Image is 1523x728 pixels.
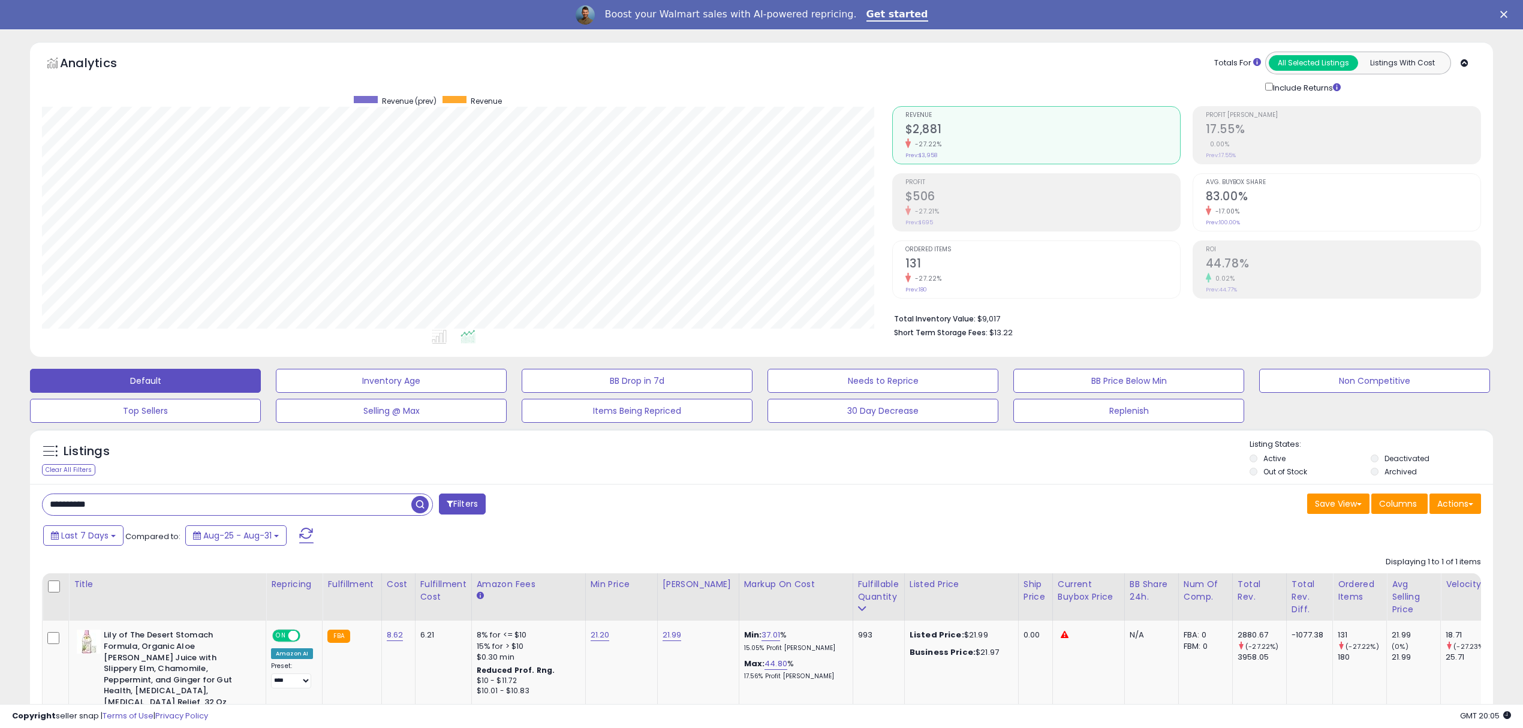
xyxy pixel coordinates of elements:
[1024,630,1043,640] div: 0.00
[1307,494,1370,514] button: Save View
[185,525,287,546] button: Aug-25 - Aug-31
[905,257,1180,273] h2: 131
[744,658,844,681] div: %
[1292,630,1323,640] div: -1077.38
[1130,578,1173,603] div: BB Share 24h.
[744,644,844,652] p: 15.05% Profit [PERSON_NAME]
[477,686,576,696] div: $10.01 - $10.83
[1338,652,1386,663] div: 180
[155,710,208,721] a: Privacy Policy
[273,631,288,641] span: ON
[905,112,1180,119] span: Revenue
[1446,630,1494,640] div: 18.71
[1292,578,1328,616] div: Total Rev. Diff.
[327,630,350,643] small: FBA
[1256,80,1355,94] div: Include Returns
[911,274,942,283] small: -27.22%
[905,152,937,159] small: Prev: $3,958
[1024,578,1048,603] div: Ship Price
[1392,642,1408,651] small: (0%)
[591,629,610,641] a: 21.20
[77,630,101,654] img: 414KMbV6Q-L._SL40_.jpg
[1358,55,1447,71] button: Listings With Cost
[1453,642,1486,651] small: (-27.23%)
[60,55,140,74] h5: Analytics
[1384,453,1429,464] label: Deactivated
[61,530,109,542] span: Last 7 Days
[12,711,208,722] div: seller snap | |
[910,630,1009,640] div: $21.99
[744,630,844,652] div: %
[64,443,110,460] h5: Listings
[905,219,933,226] small: Prev: $695
[1446,652,1494,663] div: 25.71
[1392,652,1440,663] div: 21.99
[104,630,249,722] b: Lily of The Desert Stomach Formula, Organic Aloe [PERSON_NAME] Juice with Slippery Elm, Chamomile...
[1184,578,1227,603] div: Num of Comp.
[767,399,998,423] button: 30 Day Decrease
[1269,55,1358,71] button: All Selected Listings
[911,207,940,216] small: -27.21%
[1206,122,1480,139] h2: 17.55%
[1184,630,1223,640] div: FBA: 0
[522,369,753,393] button: BB Drop in 7d
[1214,58,1261,69] div: Totals For
[74,578,261,591] div: Title
[858,630,895,640] div: 993
[744,578,848,591] div: Markup on Cost
[739,573,853,621] th: The percentage added to the cost of goods (COGS) that forms the calculator for Min & Max prices.
[522,399,753,423] button: Items Being Repriced
[1250,439,1493,450] p: Listing States:
[477,578,580,591] div: Amazon Fees
[894,327,988,338] b: Short Term Storage Fees:
[905,122,1180,139] h2: $2,881
[103,710,153,721] a: Terms of Use
[1058,578,1119,603] div: Current Buybox Price
[1238,630,1286,640] div: 2880.67
[910,646,976,658] b: Business Price:
[42,464,95,476] div: Clear All Filters
[477,676,576,686] div: $10 - $11.72
[591,578,652,591] div: Min Price
[905,179,1180,186] span: Profit
[1460,710,1511,721] span: 2025-09-9 20:05 GMT
[604,8,856,20] div: Boost your Walmart sales with AI-powered repricing.
[1259,369,1490,393] button: Non Competitive
[1263,453,1286,464] label: Active
[1206,219,1240,226] small: Prev: 100.00%
[1206,140,1230,149] small: 0.00%
[276,399,507,423] button: Selling @ Max
[576,5,595,25] img: Profile image for Adrian
[271,648,313,659] div: Amazon AI
[1384,467,1417,477] label: Archived
[439,494,486,515] button: Filters
[767,369,998,393] button: Needs to Reprice
[1338,578,1381,603] div: Ordered Items
[1013,399,1244,423] button: Replenish
[744,658,765,669] b: Max:
[1206,112,1480,119] span: Profit [PERSON_NAME]
[1263,467,1307,477] label: Out of Stock
[1238,578,1281,603] div: Total Rev.
[744,672,844,681] p: 17.56% Profit [PERSON_NAME]
[1392,630,1440,640] div: 21.99
[894,314,976,324] b: Total Inventory Value:
[911,140,942,149] small: -27.22%
[382,96,437,106] span: Revenue (prev)
[276,369,507,393] button: Inventory Age
[1206,189,1480,206] h2: 83.00%
[894,311,1473,325] li: $9,017
[471,96,502,106] span: Revenue
[30,369,261,393] button: Default
[125,531,180,542] span: Compared to:
[1446,578,1489,591] div: Velocity
[1245,642,1278,651] small: (-27.22%)
[387,578,410,591] div: Cost
[1386,556,1481,568] div: Displaying 1 to 1 of 1 items
[905,246,1180,253] span: Ordered Items
[30,399,261,423] button: Top Sellers
[1013,369,1244,393] button: BB Price Below Min
[477,665,555,675] b: Reduced Prof. Rng.
[477,641,576,652] div: 15% for > $10
[477,630,576,640] div: 8% for <= $10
